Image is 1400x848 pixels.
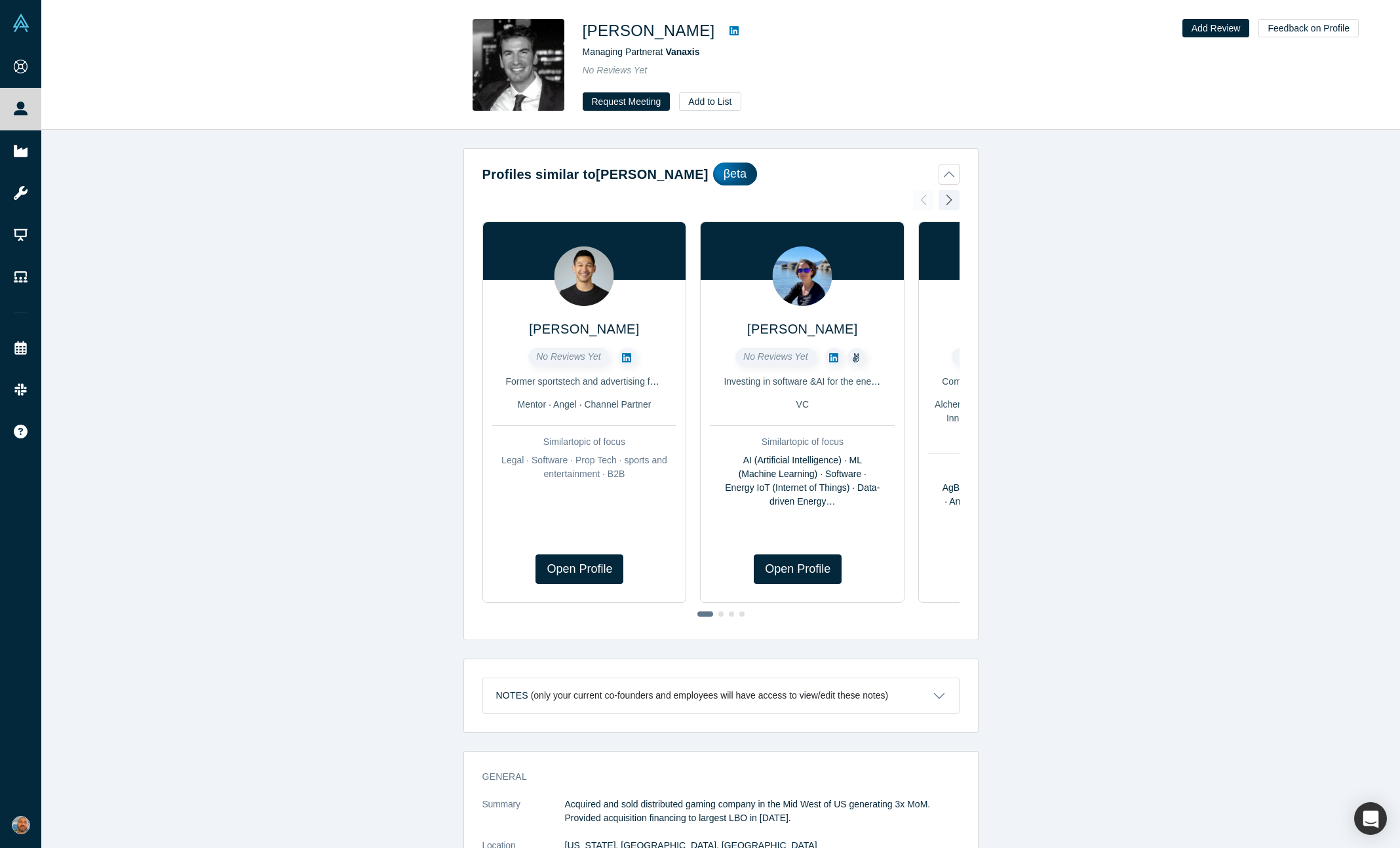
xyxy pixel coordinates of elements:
span: No Reviews Yet [583,65,648,75]
div: Similar topic of focus [710,435,895,449]
button: Notes (only your current co-founders and employees will have access to view/edit these notes) [483,678,959,713]
span: Former sportstech and advertising founder [506,376,679,387]
div: VC [710,398,895,412]
button: Feedback on Profile [1258,19,1359,37]
a: [PERSON_NAME] [747,322,857,336]
span: No Reviews Yet [743,351,808,362]
span: Investing in software &AI for the energy, infrastructure and climate [724,376,991,387]
img: Nicolas Levin's Profile Image [473,19,564,111]
button: Profiles similar to[PERSON_NAME]βeta [482,163,960,185]
div: AI (Artificial Intelligence) · ML (Machine Learning) · Software · Energy IoT (Internet of Things)... [710,453,895,509]
p: (only your current co-founders and employees will have access to view/edit these notes) [531,690,889,701]
a: [PERSON_NAME] [529,322,639,336]
a: Open Profile [754,554,842,584]
div: AgBiotech (Agricultural Biotechnology) · Analytics · AI (Artificial Intelligence) · Quantum Compu... [928,481,1113,536]
div: Similar topic of focus [928,463,1113,476]
h2: Profiles similar to [PERSON_NAME] [482,164,709,184]
dt: Summary [482,798,565,839]
div: Mentor · Angel · Channel Partner [492,398,677,412]
div: Similar topic of focus [492,435,677,449]
button: Add Review [1182,19,1250,37]
img: Aarlo Stone Fish's Account [12,816,30,834]
h1: [PERSON_NAME] [583,19,715,43]
div: Alchemist · Mentor · Customer · Corporate Innovator · Channel Partner · Angel · Strategic Investor [928,398,1113,439]
img: Zubin Teherani's Profile Image [554,246,614,306]
button: Request Meeting [583,92,671,111]
span: Legal · Software · Prop Tech · sports and entertainment · B2B [501,455,667,479]
div: βeta [713,163,757,185]
a: Open Profile [535,554,623,584]
h3: Notes [496,689,528,703]
span: Managing Partner at [583,47,700,57]
img: Alchemist Vault Logo [12,14,30,32]
h3: General [482,770,941,784]
p: Acquired and sold distributed gaming company in the Mid West of US generating 3x MoM. Provided ac... [565,798,960,825]
span: No Reviews Yet [536,351,601,362]
img: Carolin Funk's Profile Image [773,246,832,306]
a: Vanaxis [665,47,699,57]
button: Add to List [679,92,741,111]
